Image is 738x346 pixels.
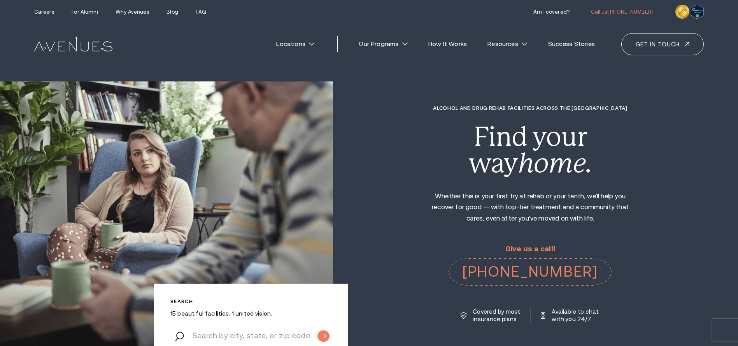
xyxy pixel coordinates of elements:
[34,9,54,15] a: Careers
[351,35,415,53] a: Our Programs
[72,9,98,15] a: For Alumni
[196,9,206,15] a: FAQ
[541,308,600,323] a: Available to chat with you 24/7
[608,9,653,15] span: [PHONE_NUMBER]
[170,298,332,304] p: Search
[421,35,475,53] a: How It Works
[691,7,704,14] a: Verify LegitScript Approval for www.avenuesrecovery.com
[552,308,600,323] p: Available to chat with you 24/7
[518,148,592,178] i: home.
[424,105,636,111] h1: Alcohol and Drug Rehab Facilities across the [GEOGRAPHIC_DATA]
[480,35,535,53] a: Resources
[116,9,149,15] a: Why Avenues
[533,9,570,15] a: Am I covered?
[621,33,704,55] a: Get in touch
[449,258,612,286] a: [PHONE_NUMBER]
[449,245,612,253] p: Give us a call!
[473,308,521,323] p: Covered by most insurance plans
[591,9,653,15] a: Call us![PHONE_NUMBER]
[317,330,330,342] input: Submit
[691,5,704,19] img: Verify Approval for www.avenuesrecovery.com
[167,9,178,15] a: Blog
[540,35,603,53] a: Success Stories
[461,308,521,323] a: Covered by most insurance plans
[424,124,636,177] div: Find your way
[424,191,636,224] p: Whether this is your first try at rehab or your tenth, we'll help you recover for good — with top...
[170,310,332,317] p: 15 beautiful facilities. 1 united vision.
[268,35,323,53] a: Locations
